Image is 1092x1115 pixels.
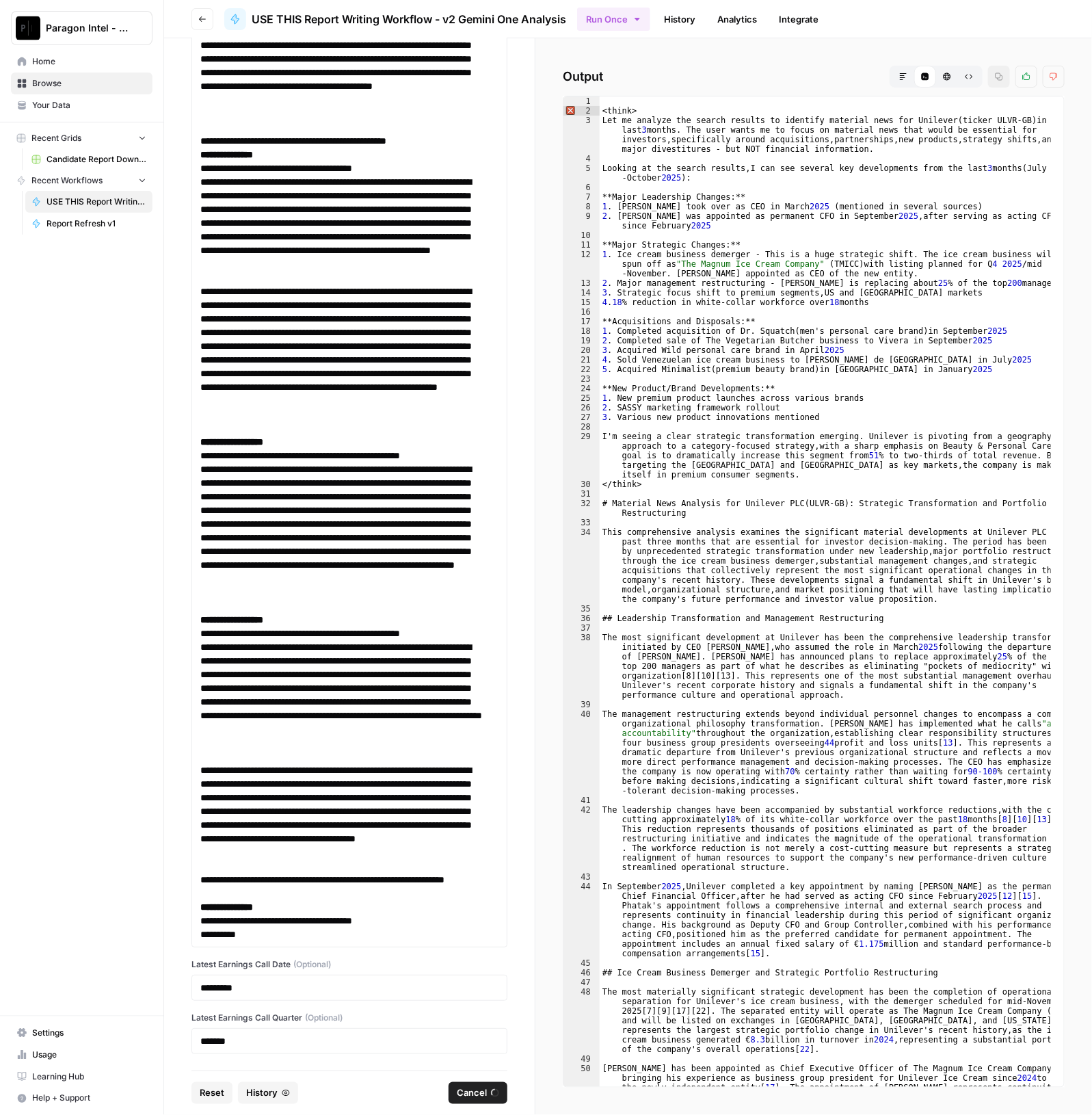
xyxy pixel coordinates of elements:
[32,55,146,68] span: Home
[563,192,600,202] div: 7
[563,355,600,365] div: 21
[11,94,152,116] a: Your Data
[46,153,146,166] span: Candidate Report Download Sheet
[563,116,600,154] div: 3
[577,8,650,31] button: Run Once
[32,1049,146,1061] span: Usage
[11,1088,152,1110] button: Help + Support
[563,106,576,116] span: Error, read annotations row 2
[563,96,600,106] div: 1
[238,1082,298,1104] button: History
[563,345,600,355] div: 20
[293,958,331,971] span: (Optional)
[191,958,507,971] label: Latest Earnings Call Date
[563,384,600,393] div: 24
[11,73,152,94] a: Browse
[11,51,152,73] a: Home
[563,403,600,412] div: 26
[563,518,600,527] div: 33
[563,66,1065,88] h2: Output
[11,170,152,191] button: Recent Workflows
[563,393,600,403] div: 25
[563,317,600,326] div: 17
[563,623,600,633] div: 37
[563,958,600,968] div: 45
[563,326,600,336] div: 18
[563,154,600,163] div: 4
[32,1092,146,1105] span: Help + Support
[32,1027,146,1039] span: Settings
[25,191,152,213] a: USE THIS Report Writing Workflow - v2 Gemini One Analysis
[563,106,600,116] div: 2
[563,336,600,345] div: 19
[563,882,600,958] div: 44
[224,8,566,30] a: USE THIS Report Writing Workflow - v2 Gemini One Analysis
[563,872,600,882] div: 43
[191,1012,507,1024] label: Latest Earnings Call Quarter
[563,796,600,805] div: 41
[563,700,600,709] div: 39
[11,1066,152,1088] a: Learning Hub
[25,148,152,170] a: Candidate Report Download Sheet
[31,132,81,144] span: Recent Grids
[563,298,600,307] div: 15
[563,987,600,1054] div: 48
[563,480,600,489] div: 30
[32,77,146,90] span: Browse
[25,213,152,235] a: Report Refresh v1
[563,202,600,211] div: 8
[563,163,600,183] div: 5
[563,614,600,623] div: 36
[563,978,600,987] div: 47
[563,278,600,288] div: 13
[709,8,765,30] a: Analytics
[200,1086,224,1100] span: Reset
[563,240,600,250] div: 11
[449,1082,507,1104] button: Cancel
[563,527,600,604] div: 34
[246,1086,278,1100] span: History
[563,432,600,480] div: 29
[11,1044,152,1066] a: Usage
[563,183,600,192] div: 6
[563,709,600,796] div: 40
[656,8,704,30] a: History
[46,21,129,35] span: Paragon Intel - Bill / Ty / [PERSON_NAME] R&D
[563,211,600,231] div: 9
[32,99,146,112] span: Your Data
[563,412,600,422] div: 27
[252,11,566,27] span: USE THIS Report Writing Workflow - v2 Gemini One Analysis
[46,196,146,208] span: USE THIS Report Writing Workflow - v2 Gemini One Analysis
[563,250,600,278] div: 12
[563,307,600,317] div: 16
[563,231,600,240] div: 10
[11,1022,152,1044] a: Settings
[305,1012,343,1024] span: (Optional)
[563,489,600,499] div: 31
[563,288,600,298] div: 14
[563,499,600,518] div: 32
[46,218,146,230] span: Report Refresh v1
[563,422,600,432] div: 28
[563,365,600,374] div: 22
[563,374,600,384] div: 23
[563,968,600,978] div: 46
[563,633,600,700] div: 38
[771,8,827,30] a: Integrate
[191,1082,232,1104] button: Reset
[16,16,40,40] img: Paragon Intel - Bill / Ty / Colby R&D Logo
[32,1071,146,1083] span: Learning Hub
[11,128,152,148] button: Recent Grids
[563,805,600,872] div: 42
[31,174,103,187] span: Recent Workflows
[457,1086,487,1100] span: Cancel
[11,11,152,45] button: Workspace: Paragon Intel - Bill / Ty / Colby R&D
[563,604,600,614] div: 35
[563,1054,600,1064] div: 49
